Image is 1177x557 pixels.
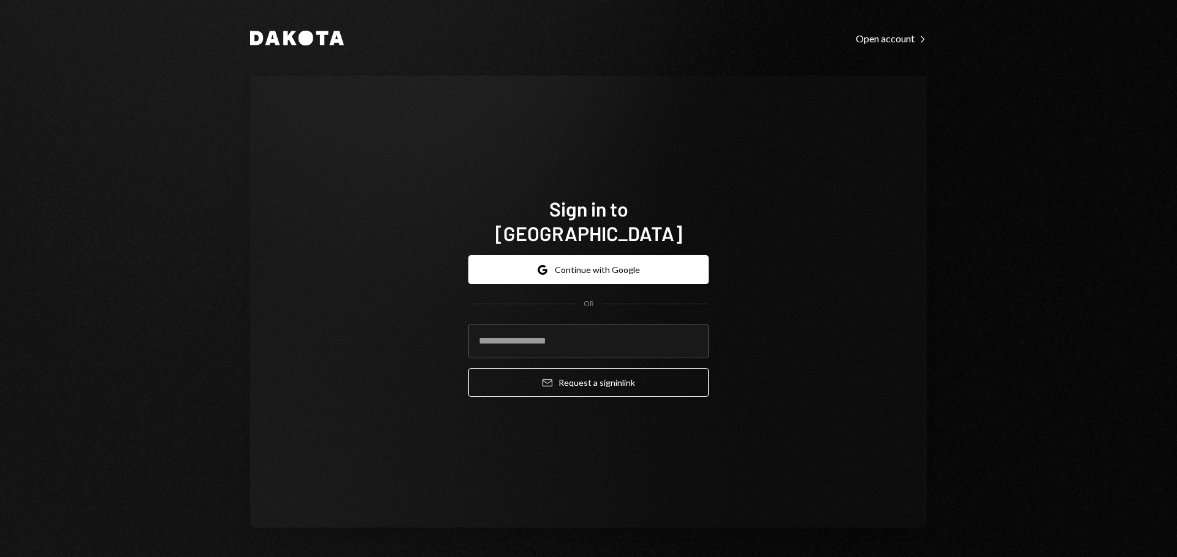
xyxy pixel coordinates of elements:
[584,299,594,309] div: OR
[468,196,709,245] h1: Sign in to [GEOGRAPHIC_DATA]
[468,368,709,397] button: Request a signinlink
[468,255,709,284] button: Continue with Google
[856,31,927,45] a: Open account
[856,33,927,45] div: Open account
